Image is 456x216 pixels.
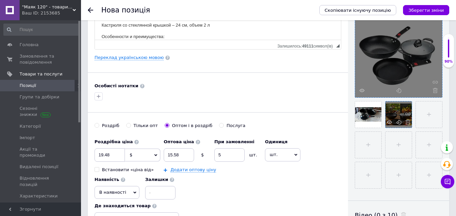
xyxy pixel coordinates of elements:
[22,10,81,16] div: Ваш ID: 2153685
[95,177,119,182] b: Наявність
[22,4,73,10] span: "Маяк 120" - товари для дому
[194,152,211,158] div: $
[20,83,36,89] span: Позиції
[20,53,62,65] span: Замовлення та повідомлення
[302,44,313,49] span: 49111
[265,148,300,161] span: шт.
[95,148,125,162] input: 0
[95,203,151,208] b: Де знаходиться товар
[7,78,239,85] p: Особенности и преимущества:
[20,105,62,118] span: Сезонні знижки
[170,167,216,173] a: Додати оптову ціну
[319,5,396,15] button: Скопіювати існуючу позицію
[20,94,59,100] span: Групи та добірки
[214,139,262,145] label: При замовленні
[20,164,58,170] span: Видалені позиції
[145,186,176,199] input: -
[172,123,213,129] div: Оптом і в роздріб
[95,139,133,144] b: Роздрібна ціна
[7,66,239,73] p: Кастрюля со стеклянной крышкой – 24 см, объем 2 л
[325,8,391,13] span: Скопіювати існуючу позицію
[7,43,239,51] p: Глубокая сковорода – 32 см.
[277,42,336,49] div: Кiлькiсть символiв
[99,190,126,195] span: В наявності
[20,42,38,48] span: Головна
[7,7,239,28] p: Практический набор посуды LONGZIWEL 988 станет отличным решением для повседневного использования ...
[408,8,444,13] i: Зберегти зміни
[101,6,150,14] h1: Нова позиція
[336,44,340,48] span: Потягніть для зміни розмірів
[443,59,454,64] div: 90%
[226,123,245,129] div: Послуга
[403,5,449,15] button: Зберегти зміни
[214,148,245,162] input: 0
[134,123,158,129] div: Тільки опт
[95,55,164,60] a: Переклад українською мовою
[164,148,194,162] input: 0
[130,152,132,157] span: $
[95,83,138,88] b: Особисті нотатки
[88,7,93,13] div: Повернутися назад
[20,123,41,129] span: Категорії
[20,135,35,141] span: Імпорт
[20,193,58,199] span: Характеристики
[265,139,300,145] label: Одиниця
[102,123,119,129] div: Роздріб
[102,167,154,173] div: Встановити «ціна від»
[3,24,80,36] input: Пошук
[20,175,62,187] span: Відновлення позицій
[20,71,62,77] span: Товари та послуги
[145,177,168,182] b: Залишки
[164,139,194,144] b: Оптова ціна
[443,34,454,68] div: 90% Якість заповнення
[7,32,239,39] p: Состав набора:
[7,7,239,160] body: Редактор, EB28E07B-FDFE-4A4C-8FDB-C99F9B0B608E
[20,146,62,158] span: Акції та промокоди
[441,175,454,188] button: Чат з покупцем
[7,55,239,62] p: Сковорода - 24 см
[245,152,262,158] div: шт.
